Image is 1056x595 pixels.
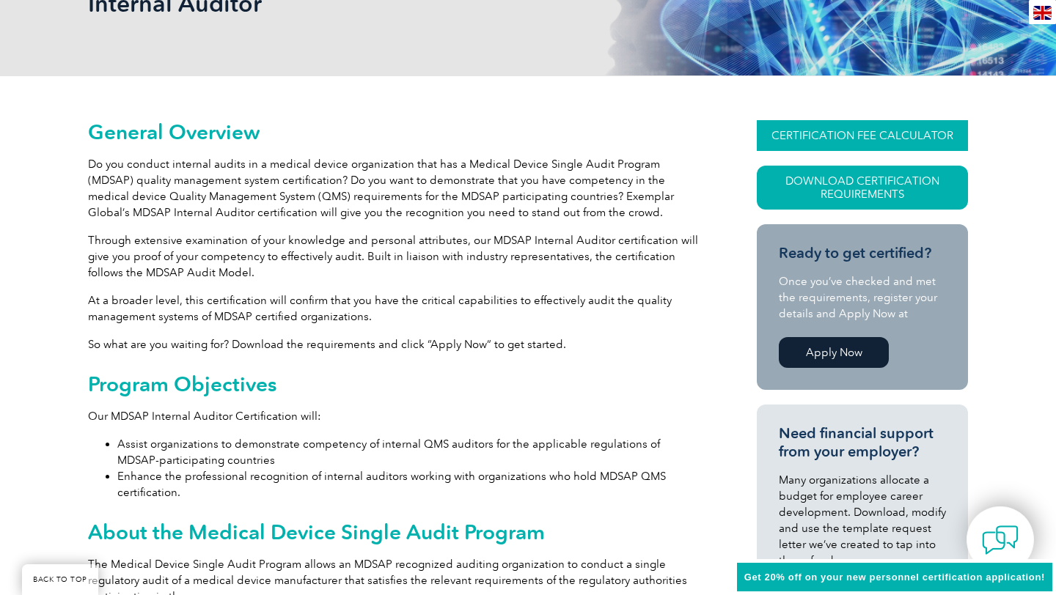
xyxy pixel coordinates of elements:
a: CERTIFICATION FEE CALCULATOR [757,120,968,151]
h3: Ready to get certified? [779,244,946,262]
h2: General Overview [88,120,704,144]
p: So what are you waiting for? Download the requirements and click “Apply Now” to get started. [88,336,704,352]
h2: Program Objectives [88,372,704,396]
img: en [1033,6,1052,20]
a: Download Certification Requirements [757,166,968,210]
li: Enhance the professional recognition of internal auditors working with organizations who hold MDS... [117,468,704,500]
span: Get 20% off on your new personnel certification application! [744,572,1045,583]
p: Do you conduct internal audits in a medical device organization that has a Medical Device Single ... [88,156,704,221]
li: Assist organizations to demonstrate competency of internal QMS auditors for the applicable regula... [117,436,704,468]
p: Our MDSAP Internal Auditor Certification will: [88,408,704,424]
img: contact-chat.png [982,522,1019,558]
p: At a broader level, this certification will confirm that you have the critical capabilities to ef... [88,292,704,325]
a: BACK TO TOP [22,564,98,595]
p: Through extensive examination of your knowledge and personal attributes, our MDSAP Internal Audit... [88,232,704,281]
p: Many organizations allocate a budget for employee career development. Download, modify and use th... [779,472,946,569]
h2: About the Medical Device Single Audit Program [88,520,704,544]
h3: Need financial support from your employer? [779,424,946,461]
a: Apply Now [779,337,889,368]
p: Once you’ve checked and met the requirements, register your details and Apply Now at [779,273,946,322]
